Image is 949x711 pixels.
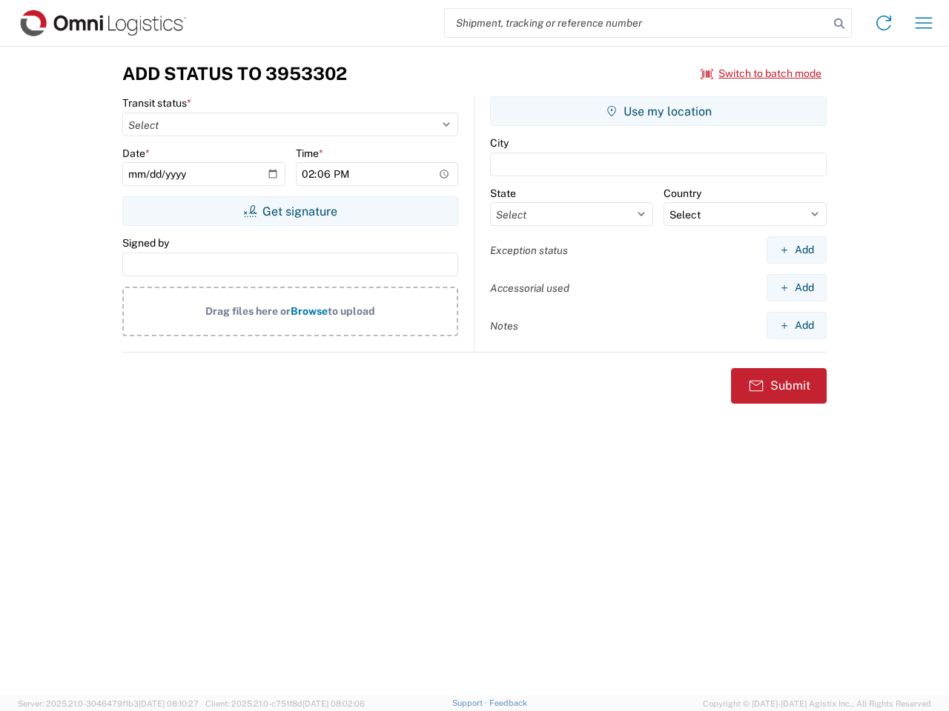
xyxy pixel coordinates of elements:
[731,368,827,404] button: Submit
[205,305,291,317] span: Drag files here or
[767,274,827,301] button: Add
[490,187,516,200] label: State
[490,244,568,257] label: Exception status
[122,196,458,226] button: Get signature
[490,319,518,333] label: Notes
[122,63,347,84] h3: Add Status to 3953302
[767,312,827,339] button: Add
[296,147,323,160] label: Time
[452,698,489,707] a: Support
[489,698,527,707] a: Feedback
[445,9,829,37] input: Shipment, tracking or reference number
[122,236,169,250] label: Signed by
[122,96,191,110] label: Transit status
[490,136,509,150] label: City
[302,699,365,708] span: [DATE] 08:02:06
[490,96,827,126] button: Use my location
[205,699,365,708] span: Client: 2025.21.0-c751f8d
[328,305,375,317] span: to upload
[767,236,827,264] button: Add
[139,699,199,708] span: [DATE] 08:10:27
[291,305,328,317] span: Browse
[664,187,701,200] label: Country
[18,699,199,708] span: Server: 2025.21.0-3046479f1b3
[122,147,150,160] label: Date
[490,281,569,295] label: Accessorial used
[703,697,931,710] span: Copyright © [DATE]-[DATE] Agistix Inc., All Rights Reserved
[701,61,821,86] button: Switch to batch mode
